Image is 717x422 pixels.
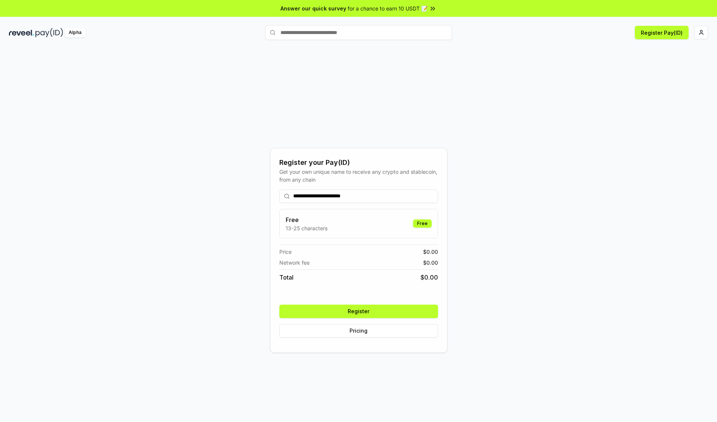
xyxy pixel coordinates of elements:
[635,26,689,39] button: Register Pay(ID)
[279,259,310,267] span: Network fee
[9,28,34,37] img: reveel_dark
[280,4,346,12] span: Answer our quick survey
[35,28,63,37] img: pay_id
[279,324,438,338] button: Pricing
[286,224,328,232] p: 13-25 characters
[413,219,432,228] div: Free
[279,248,292,256] span: Price
[279,157,438,168] div: Register your Pay(ID)
[423,259,438,267] span: $ 0.00
[423,248,438,256] span: $ 0.00
[279,168,438,184] div: Get your own unique name to receive any crypto and stablecoin, from any chain
[420,273,438,282] span: $ 0.00
[279,273,294,282] span: Total
[65,28,86,37] div: Alpha
[286,215,328,224] h3: Free
[348,4,428,12] span: for a chance to earn 10 USDT 📝
[279,305,438,318] button: Register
